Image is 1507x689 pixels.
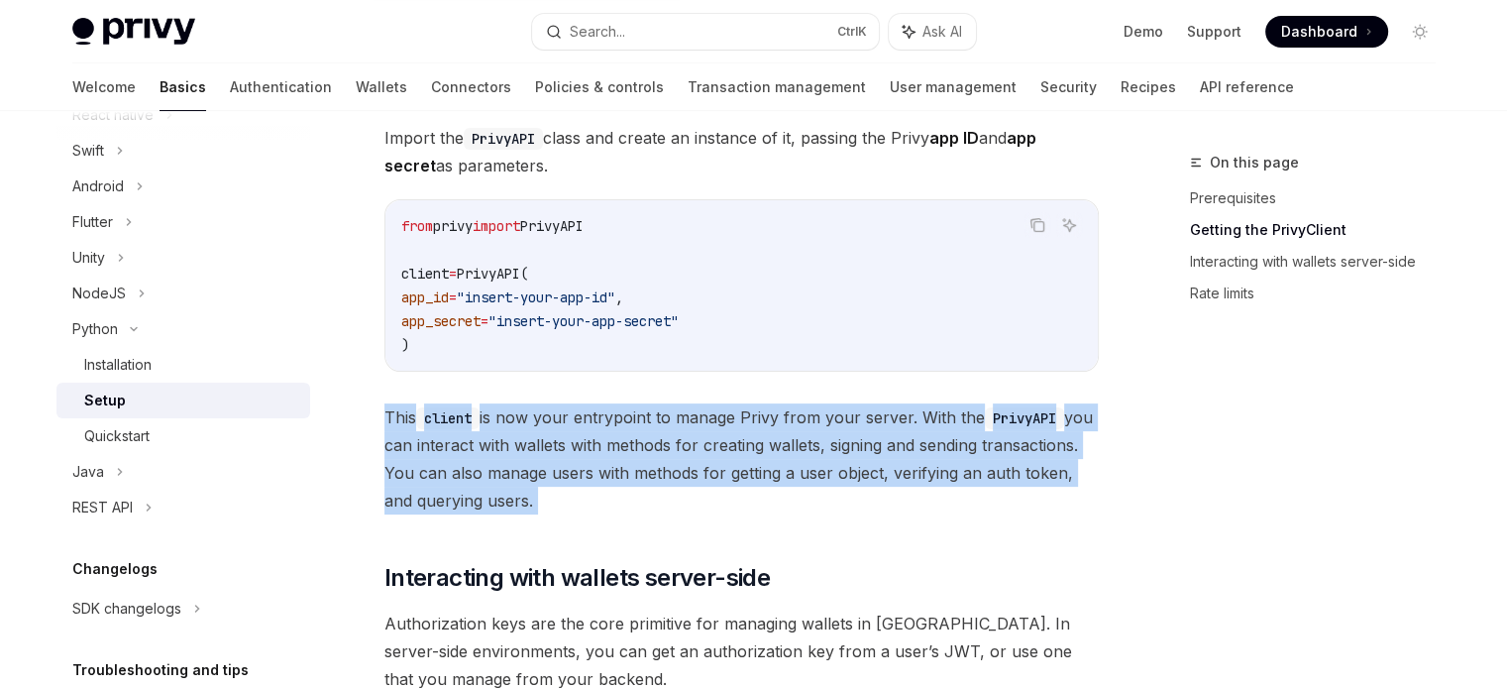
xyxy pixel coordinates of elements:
[1187,22,1241,42] a: Support
[535,63,664,111] a: Policies & controls
[464,128,543,150] code: PrivyAPI
[72,246,105,270] div: Unity
[433,217,473,235] span: privy
[384,124,1099,179] span: Import the class and create an instance of it, passing the Privy and as parameters.
[889,14,976,50] button: Ask AI
[72,658,249,682] h5: Troubleshooting and tips
[473,217,520,235] span: import
[1200,63,1294,111] a: API reference
[488,312,679,330] span: "insert-your-app-secret"
[72,496,133,519] div: REST API
[72,282,126,305] div: NodeJS
[72,174,124,198] div: Android
[922,22,962,42] span: Ask AI
[1190,214,1452,246] a: Getting the PrivyClient
[520,217,584,235] span: PrivyAPI
[72,597,181,621] div: SDK changelogs
[1190,278,1452,309] a: Rate limits
[1210,151,1299,174] span: On this page
[160,63,206,111] a: Basics
[1281,22,1357,42] span: Dashboard
[401,288,449,306] span: app_id
[457,288,615,306] span: "insert-your-app-id"
[532,14,879,50] button: Search...CtrlK
[56,347,310,383] a: Installation
[230,63,332,111] a: Authentication
[449,288,457,306] span: =
[1056,212,1082,238] button: Ask AI
[401,265,449,283] span: client
[72,139,104,163] div: Swift
[72,557,158,581] h5: Changelogs
[929,128,979,148] strong: app ID
[1040,63,1097,111] a: Security
[56,383,310,418] a: Setup
[1190,246,1452,278] a: Interacting with wallets server-side
[384,403,1099,515] span: This is now your entrypoint to manage Privy from your server. With the you can interact with wall...
[837,24,867,40] span: Ctrl K
[56,418,310,454] a: Quickstart
[356,63,407,111] a: Wallets
[72,18,195,46] img: light logo
[72,210,113,234] div: Flutter
[890,63,1017,111] a: User management
[72,63,136,111] a: Welcome
[1190,182,1452,214] a: Prerequisites
[384,562,770,594] span: Interacting with wallets server-side
[481,312,488,330] span: =
[615,288,623,306] span: ,
[401,217,433,235] span: from
[72,317,118,341] div: Python
[1124,22,1163,42] a: Demo
[449,265,457,283] span: =
[457,265,528,283] span: PrivyAPI(
[401,336,409,354] span: )
[431,63,511,111] a: Connectors
[72,460,104,484] div: Java
[84,353,152,377] div: Installation
[84,424,150,448] div: Quickstart
[1121,63,1176,111] a: Recipes
[1404,16,1436,48] button: Toggle dark mode
[84,389,126,412] div: Setup
[401,312,481,330] span: app_secret
[985,407,1064,429] code: PrivyAPI
[416,407,480,429] code: client
[1024,212,1050,238] button: Copy the contents from the code block
[570,20,625,44] div: Search...
[1265,16,1388,48] a: Dashboard
[688,63,866,111] a: Transaction management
